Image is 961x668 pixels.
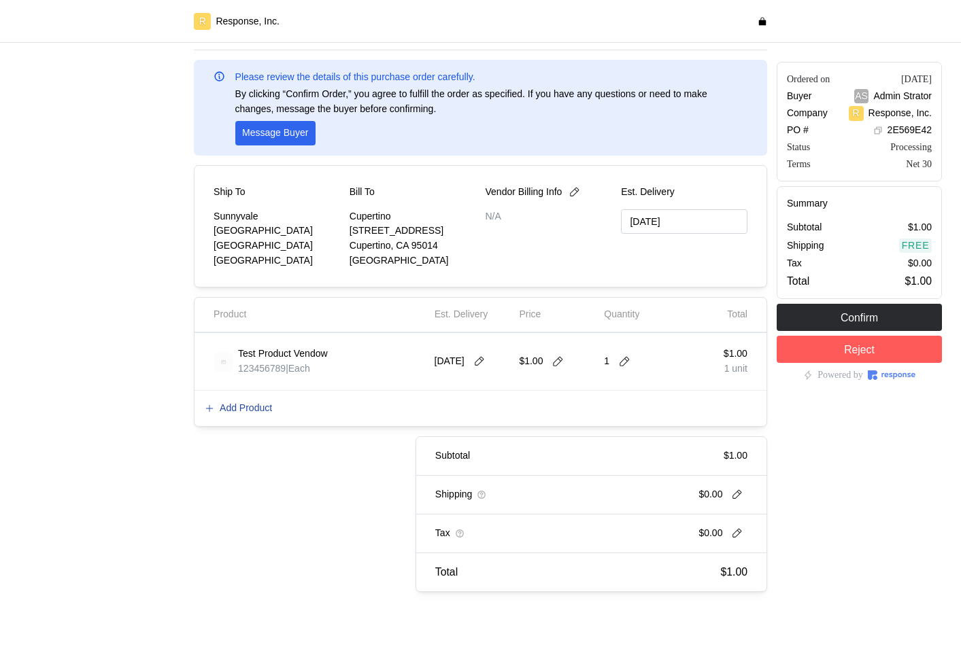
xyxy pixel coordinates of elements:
[906,157,932,171] div: Net 30
[435,354,465,369] p: [DATE]
[204,400,273,417] button: Add Product
[604,354,609,369] p: 1
[787,106,828,121] p: Company
[724,347,747,362] p: $1.00
[214,307,246,322] p: Product
[519,307,541,322] p: Price
[901,72,932,86] div: [DATE]
[199,14,206,29] p: R
[214,224,340,239] p: [GEOGRAPHIC_DATA]
[855,89,868,104] p: AS
[721,563,747,580] p: $1.00
[604,307,639,322] p: Quantity
[621,185,747,200] p: Est. Delivery
[777,336,942,363] button: Reject
[214,352,233,372] img: svg%3e
[777,304,942,331] button: Confirm
[242,126,308,141] p: Message Buyer
[853,106,860,121] p: R
[727,307,747,322] p: Total
[214,253,340,268] p: [GEOGRAPHIC_DATA]
[214,209,340,224] p: Sunnyvale
[724,362,747,376] p: 1 unit
[873,89,932,104] p: Admin Strator
[435,563,458,580] p: Total
[698,487,722,502] p: $0.00
[350,224,476,239] p: [STREET_ADDRESS]
[817,368,863,383] p: Powered by
[435,526,450,541] p: Tax
[787,220,822,235] p: Subtotal
[787,196,932,211] h5: Summary
[888,123,932,138] p: 2E569E42
[350,239,476,253] p: Cupertino, CA 95014
[869,106,932,121] p: Response, Inc.
[905,273,932,289] p: $1.00
[519,354,543,369] p: $1.00
[214,185,245,200] p: Ship To
[435,449,470,463] p: Subtotal
[890,140,932,154] div: Processing
[787,157,811,171] div: Terms
[220,401,272,416] p: Add Product
[216,14,279,29] p: Response, Inc.
[621,209,747,234] input: MM/DD/YYYY
[908,220,932,235] p: $1.00
[486,209,612,224] p: N/A
[868,370,915,380] img: Response Logo
[486,185,562,200] p: Vendor Billing Info
[787,140,810,154] div: Status
[724,449,747,463] p: $1.00
[787,239,824,253] p: Shipping
[214,239,340,253] p: [GEOGRAPHIC_DATA]
[787,123,809,138] p: PO #
[844,341,875,358] p: Reject
[787,273,809,289] p: Total
[238,347,328,362] p: Test Product Vendow
[235,70,475,85] p: Please review the details of this purchase order carefully.
[902,239,930,253] p: Free
[235,87,747,116] p: By clicking “Confirm Order,” you agree to fulfill the order as specified. If you have any questio...
[435,307,488,322] p: Est. Delivery
[787,89,812,104] p: Buyer
[235,121,316,145] button: Message Buyer
[350,185,375,200] p: Bill To
[841,309,878,326] p: Confirm
[787,72,830,86] div: Ordered on
[787,256,802,271] p: Tax
[286,363,310,374] span: | Each
[350,209,476,224] p: Cupertino
[350,253,476,268] p: [GEOGRAPHIC_DATA]
[908,256,932,271] p: $0.00
[238,363,286,374] span: 123456789
[698,526,722,541] p: $0.00
[435,487,473,502] p: Shipping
